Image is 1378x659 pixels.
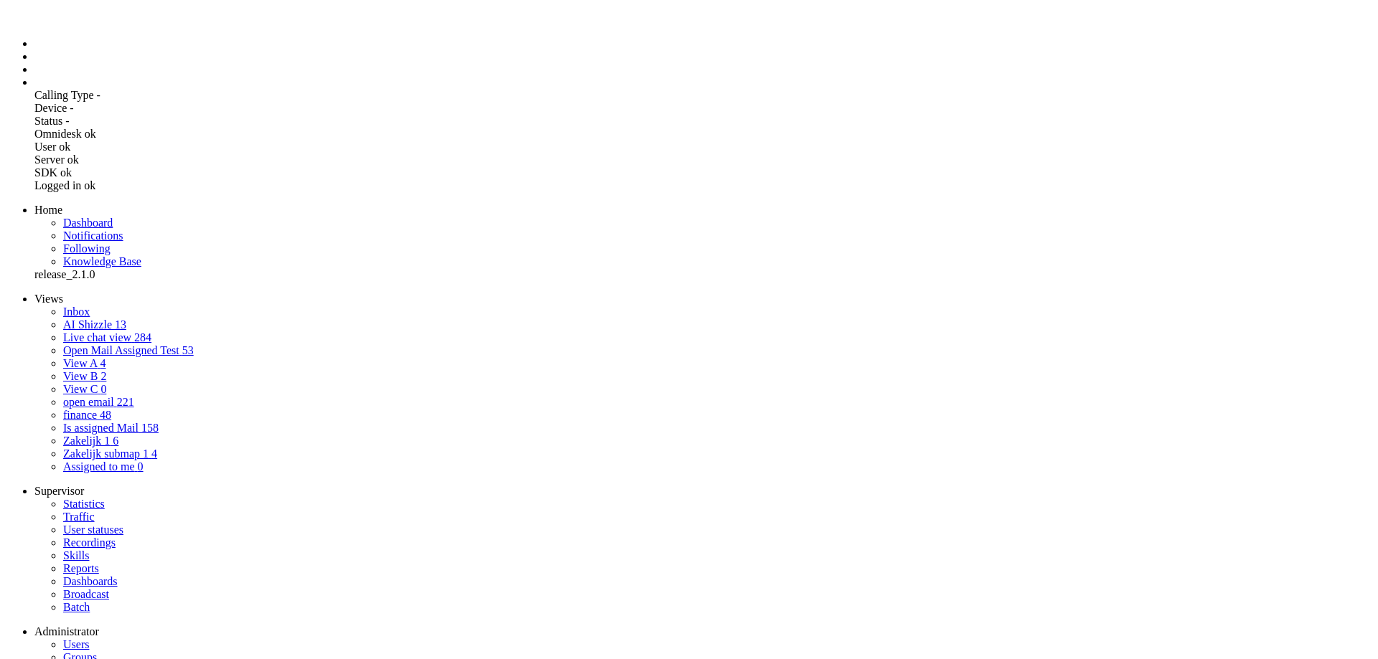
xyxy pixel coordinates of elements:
a: View B 2 [63,370,106,382]
span: 53 [182,344,194,356]
a: Zakelijk submap 1 4 [63,447,157,460]
a: View C 0 [63,383,106,395]
ul: dashboard menu items [6,204,1372,281]
span: Dashboard [63,217,113,229]
li: Home menu item [34,204,1372,217]
a: Reports [63,562,99,574]
span: View C [63,383,98,395]
span: 6 [113,435,118,447]
a: Knowledge base [63,255,141,267]
a: User statuses [63,523,123,536]
span: Calling Type [34,89,94,101]
span: AI Shizzle [63,318,112,331]
a: Omnidesk [34,11,60,24]
li: Tickets menu [34,50,1372,63]
a: Users [63,638,89,650]
li: Views [34,293,1372,305]
a: Live chat view 284 [63,331,151,343]
a: Open Mail Assigned Test 53 [63,344,194,356]
span: 221 [117,396,134,408]
span: - [70,102,73,114]
span: Live chat view [63,331,131,343]
span: 0 [100,383,106,395]
span: Knowledge Base [63,255,141,267]
span: Server [34,153,65,166]
a: Assigned to me 0 [63,460,144,473]
span: 0 [138,460,144,473]
a: Is assigned Mail 158 [63,422,159,434]
span: 284 [134,331,151,343]
span: User [34,141,56,153]
li: Supervisor menu [34,63,1372,76]
a: Notifications menu item [63,229,123,242]
a: open email 221 [63,396,134,408]
span: 158 [141,422,159,434]
span: Logged in [34,179,81,191]
span: 4 [100,357,106,369]
a: translate('statistics') [63,498,105,510]
a: Following [63,242,111,255]
span: Device [34,102,67,114]
span: Statistics [63,498,105,510]
span: ok [67,153,79,166]
a: Zakelijk 1 6 [63,435,118,447]
span: finance [63,409,97,421]
span: Zakelijk submap 1 [63,447,149,460]
li: Dashboard menu [34,37,1372,50]
a: Dashboards [63,575,118,587]
span: - [97,89,100,101]
span: ok [85,128,96,140]
span: Status [34,115,62,127]
span: ok [84,179,95,191]
span: 4 [151,447,157,460]
a: View A 4 [63,357,106,369]
span: 48 [100,409,111,421]
span: - [65,115,69,127]
span: View B [63,370,98,382]
ul: Menu [6,11,1372,192]
a: AI Shizzle 13 [63,318,126,331]
a: Traffic [63,511,95,523]
span: Zakelijk 1 [63,435,110,447]
span: Omnidesk [34,128,82,140]
li: Admin menu [34,76,1372,89]
span: 13 [115,318,126,331]
a: Recordings [63,536,116,549]
span: ok [60,166,72,179]
span: View A [63,357,97,369]
span: Notifications [63,229,123,242]
a: Batch [63,601,90,613]
a: Skills [63,549,89,561]
a: Broadcast [63,588,109,600]
a: Inbox [63,305,90,318]
span: 2 [100,370,106,382]
a: finance 48 [63,409,111,421]
li: Supervisor [34,485,1372,498]
span: Open Mail Assigned Test [63,344,179,356]
span: Is assigned Mail [63,422,139,434]
span: ok [59,141,70,153]
span: Assigned to me [63,460,135,473]
span: open email [63,396,114,408]
span: release_2.1.0 [34,268,95,280]
a: Dashboard menu item [63,217,113,229]
span: SDK [34,166,57,179]
li: Administrator [34,625,1372,638]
